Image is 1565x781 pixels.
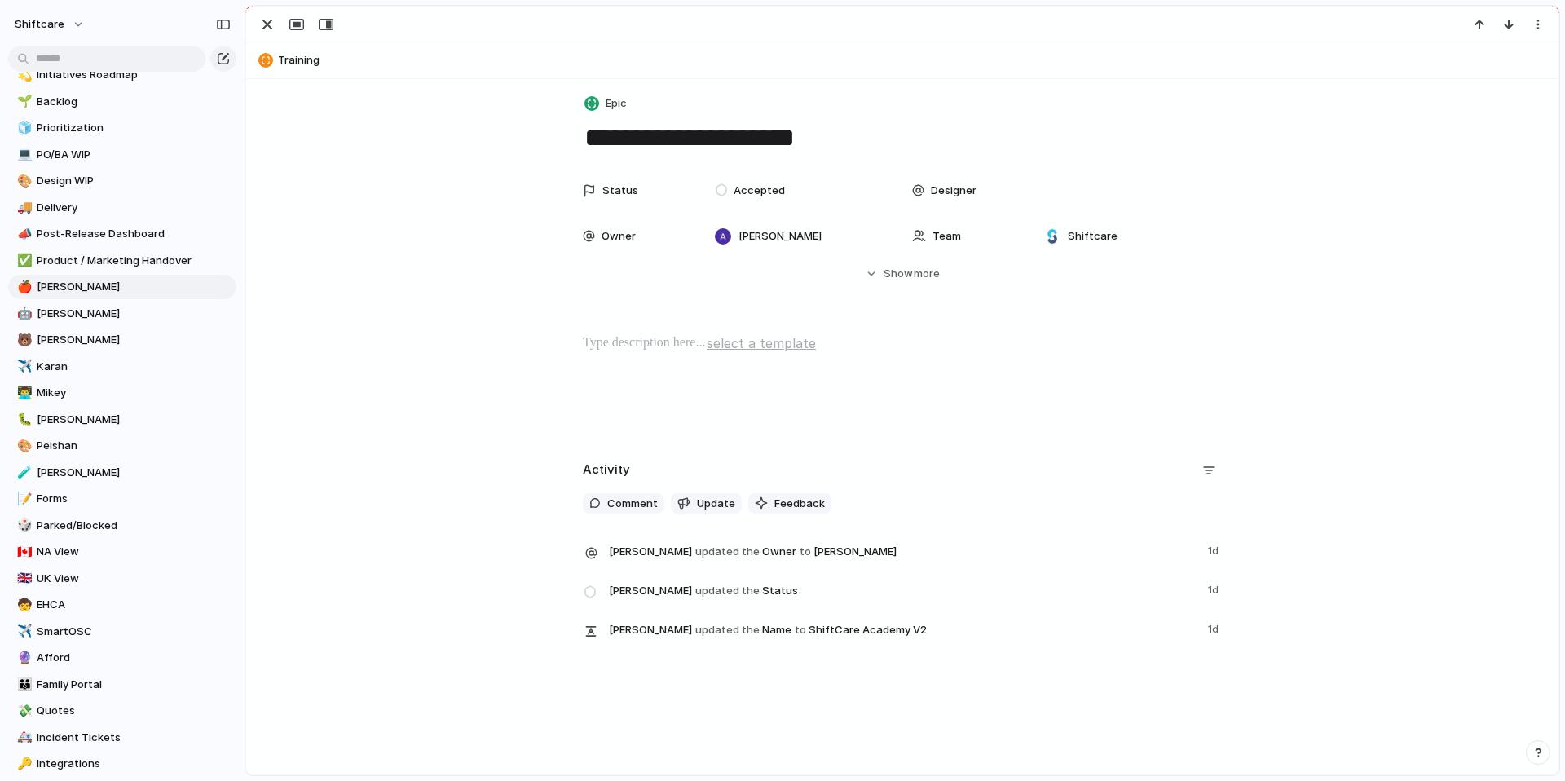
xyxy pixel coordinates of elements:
[8,328,236,352] div: 🐻[PERSON_NAME]
[15,385,31,401] button: 👨‍💻
[1208,579,1222,598] span: 1d
[738,228,822,245] span: [PERSON_NAME]
[15,226,31,242] button: 📣
[800,544,811,560] span: to
[17,728,29,747] div: 🚑
[8,196,236,220] div: 🚚Delivery
[37,253,231,269] span: Product / Marketing Handover
[15,730,31,746] button: 🚑
[8,461,236,485] a: 🧪[PERSON_NAME]
[8,90,236,114] a: 🌱Backlog
[8,249,236,273] a: ✅Product / Marketing Handover
[704,331,818,355] button: select a template
[8,169,236,193] a: 🎨Design WIP
[15,571,31,587] button: 🇬🇧
[15,624,31,640] button: ✈️
[8,408,236,432] a: 🐛[PERSON_NAME]
[17,649,29,668] div: 🔮
[15,332,31,348] button: 🐻
[17,463,29,482] div: 🧪
[8,116,236,140] a: 🧊Prioritization
[8,487,236,511] a: 📝Forms
[37,306,231,322] span: [PERSON_NAME]
[37,650,231,666] span: Afford
[17,225,29,244] div: 📣
[8,726,236,750] a: 🚑Incident Tickets
[17,357,29,376] div: ✈️
[583,259,1222,289] button: Showmore
[17,66,29,85] div: 💫
[15,200,31,216] button: 🚚
[813,544,897,560] span: [PERSON_NAME]
[15,703,31,719] button: 💸
[609,622,692,638] span: [PERSON_NAME]
[37,703,231,719] span: Quotes
[8,63,236,87] a: 💫Initiatives Roadmap
[609,540,1198,563] span: Owner
[17,755,29,774] div: 🔑
[15,120,31,136] button: 🧊
[1208,540,1222,559] span: 1d
[8,434,236,458] a: 🎨Peishan
[697,496,735,512] span: Update
[15,597,31,613] button: 🧒
[37,624,231,640] span: SmartOSC
[8,355,236,379] a: ✈️Karan
[8,514,236,538] div: 🎲Parked/Blocked
[37,677,231,693] span: Family Portal
[602,183,638,199] span: Status
[774,496,825,512] span: Feedback
[695,622,760,638] span: updated the
[707,333,816,353] span: select a template
[15,677,31,693] button: 👪
[17,172,29,191] div: 🎨
[8,143,236,167] div: 💻PO/BA WIP
[607,496,658,512] span: Comment
[8,752,236,776] div: 🔑Integrations
[17,92,29,111] div: 🌱
[931,183,976,199] span: Designer
[15,491,31,507] button: 📝
[15,147,31,163] button: 💻
[37,756,231,772] span: Integrations
[15,756,31,772] button: 🔑
[17,516,29,535] div: 🎲
[15,465,31,481] button: 🧪
[37,200,231,216] span: Delivery
[8,275,236,299] div: 🍎[PERSON_NAME]
[609,618,1198,641] span: Name ShiftCare Academy V2
[8,673,236,697] div: 👪Family Portal
[37,597,231,613] span: EHCA
[1208,618,1222,638] span: 1d
[278,52,1551,68] span: Training
[609,579,1198,602] span: Status
[8,646,236,670] a: 🔮Afford
[17,198,29,217] div: 🚚
[8,302,236,326] div: 🤖[PERSON_NAME]
[8,593,236,617] a: 🧒EHCA
[17,543,29,562] div: 🇨🇦
[8,567,236,591] div: 🇬🇧UK View
[609,544,692,560] span: [PERSON_NAME]
[8,381,236,405] a: 👨‍💻Mikey
[17,675,29,694] div: 👪
[17,304,29,323] div: 🤖
[8,699,236,723] a: 💸Quotes
[15,650,31,666] button: 🔮
[8,620,236,644] div: ✈️SmartOSC
[15,279,31,295] button: 🍎
[884,266,913,282] span: Show
[671,493,742,514] button: Update
[17,490,29,509] div: 📝
[17,437,29,456] div: 🎨
[17,251,29,270] div: ✅
[15,253,31,269] button: ✅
